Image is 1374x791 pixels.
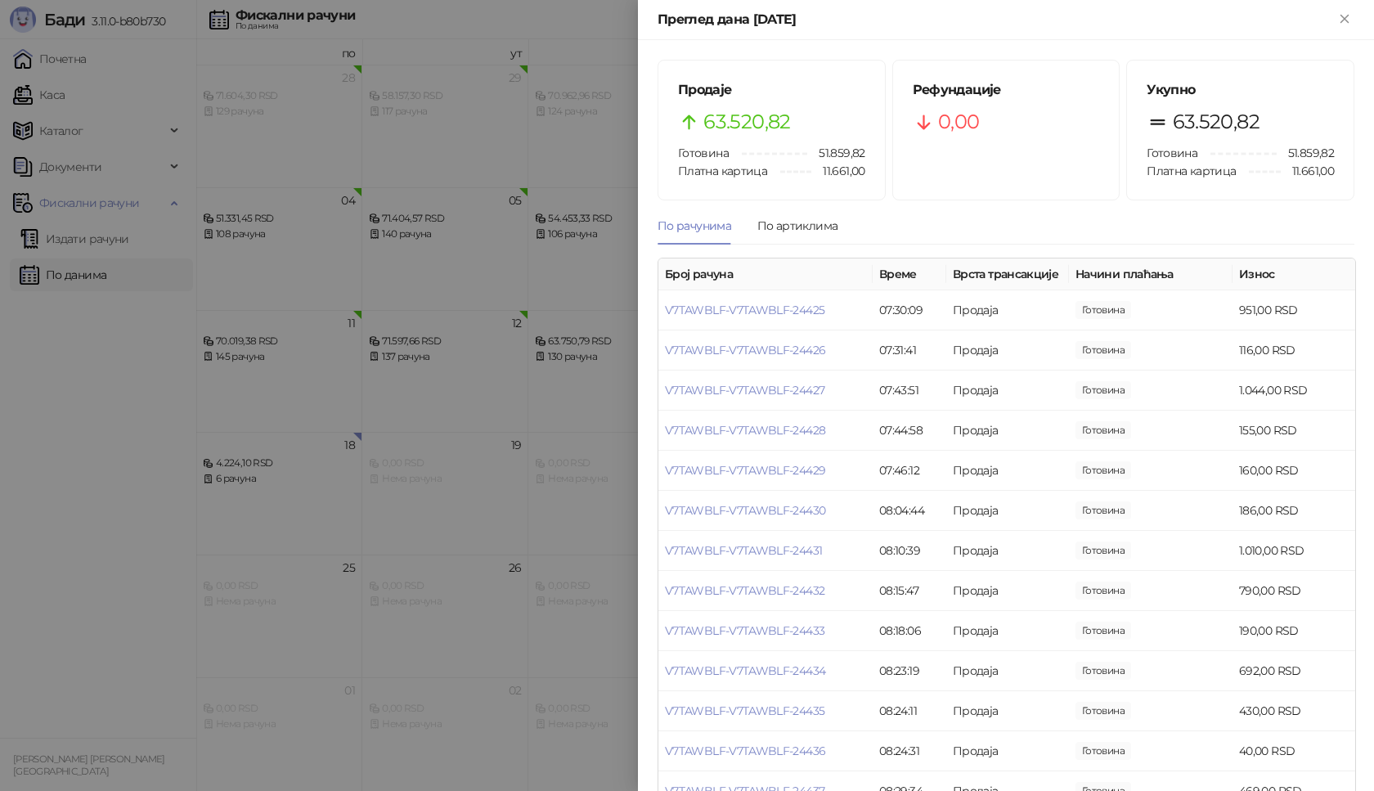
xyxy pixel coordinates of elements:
span: 51.859,82 [1277,144,1334,162]
span: 11.661,00 [811,162,864,180]
span: 692,00 [1075,662,1131,680]
span: 11.661,00 [1281,162,1334,180]
td: Продаја [946,330,1069,371]
td: 790,00 RSD [1233,571,1355,611]
td: 430,00 RSD [1233,691,1355,731]
td: Продаја [946,571,1069,611]
a: V7TAWBLF-V7TAWBLF-24427 [665,383,824,398]
div: По артиклима [757,217,837,235]
td: 08:10:39 [873,531,946,571]
td: Продаја [946,371,1069,411]
h5: Продаје [678,80,865,100]
span: 951,00 [1075,301,1131,319]
a: V7TAWBLF-V7TAWBLF-24433 [665,623,824,638]
th: Време [873,258,946,290]
td: 1.010,00 RSD [1233,531,1355,571]
span: 63.520,82 [1173,106,1259,137]
td: Продаја [946,531,1069,571]
span: 790,00 [1075,582,1131,600]
div: По рачунима [658,217,731,235]
td: 08:15:47 [873,571,946,611]
span: 116,00 [1075,341,1131,359]
span: 63.520,82 [703,106,790,137]
th: Врста трансакције [946,258,1069,290]
span: Готовина [678,146,729,160]
td: 40,00 RSD [1233,731,1355,771]
td: Продаја [946,411,1069,451]
th: Број рачуна [658,258,873,290]
span: 1.044,00 [1075,381,1131,399]
td: 160,00 RSD [1233,451,1355,491]
a: V7TAWBLF-V7TAWBLF-24425 [665,303,824,317]
span: Платна картица [1147,164,1236,178]
a: V7TAWBLF-V7TAWBLF-24430 [665,503,825,518]
a: V7TAWBLF-V7TAWBLF-24435 [665,703,824,718]
td: 08:04:44 [873,491,946,531]
button: Close [1335,10,1354,29]
td: 07:43:51 [873,371,946,411]
td: 07:31:41 [873,330,946,371]
td: Продаја [946,290,1069,330]
td: 116,00 RSD [1233,330,1355,371]
td: Продаја [946,731,1069,771]
a: V7TAWBLF-V7TAWBLF-24436 [665,744,825,758]
th: Начини плаћања [1069,258,1233,290]
td: 692,00 RSD [1233,651,1355,691]
td: 08:23:19 [873,651,946,691]
span: 160,00 [1075,461,1131,479]
td: 07:46:12 [873,451,946,491]
span: 1.010,00 [1075,542,1131,560]
td: 08:24:11 [873,691,946,731]
td: Продаја [946,451,1069,491]
td: 155,00 RSD [1233,411,1355,451]
div: Преглед дана [DATE] [658,10,1335,29]
span: 190,00 [1075,622,1131,640]
span: 155,00 [1075,421,1131,439]
h5: Укупно [1147,80,1334,100]
a: V7TAWBLF-V7TAWBLF-24426 [665,343,825,357]
a: V7TAWBLF-V7TAWBLF-24432 [665,583,824,598]
td: Продаја [946,491,1069,531]
span: Платна картица [678,164,767,178]
span: 51.859,82 [807,144,864,162]
span: 186,00 [1075,501,1131,519]
a: V7TAWBLF-V7TAWBLF-24429 [665,463,825,478]
td: 07:44:58 [873,411,946,451]
a: V7TAWBLF-V7TAWBLF-24434 [665,663,825,678]
a: V7TAWBLF-V7TAWBLF-24431 [665,543,822,558]
td: 1.044,00 RSD [1233,371,1355,411]
td: 951,00 RSD [1233,290,1355,330]
span: 430,00 [1075,702,1131,720]
td: 07:30:09 [873,290,946,330]
td: Продаја [946,651,1069,691]
span: Готовина [1147,146,1197,160]
td: Продаја [946,611,1069,651]
a: V7TAWBLF-V7TAWBLF-24428 [665,423,825,438]
h5: Рефундације [913,80,1100,100]
td: 08:18:06 [873,611,946,651]
td: Продаја [946,691,1069,731]
th: Износ [1233,258,1355,290]
td: 08:24:31 [873,731,946,771]
span: 40,00 [1075,742,1131,760]
td: 186,00 RSD [1233,491,1355,531]
span: 0,00 [938,106,979,137]
td: 190,00 RSD [1233,611,1355,651]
